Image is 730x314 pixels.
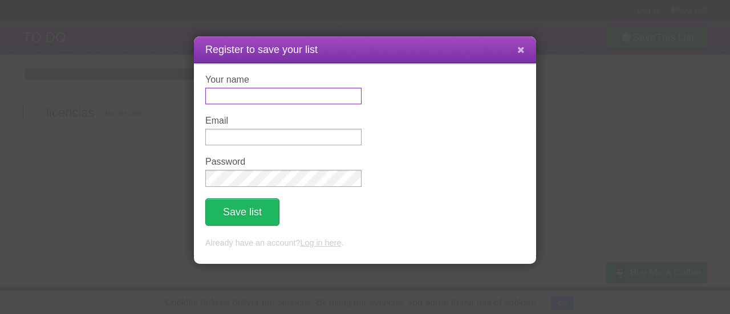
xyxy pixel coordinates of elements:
button: Save list [205,198,279,226]
p: Already have an account? . [205,237,525,250]
label: Email [205,116,362,126]
label: Password [205,157,362,167]
label: Your name [205,75,362,85]
a: Log in here [300,238,341,247]
h1: Register to save your list [205,42,525,58]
